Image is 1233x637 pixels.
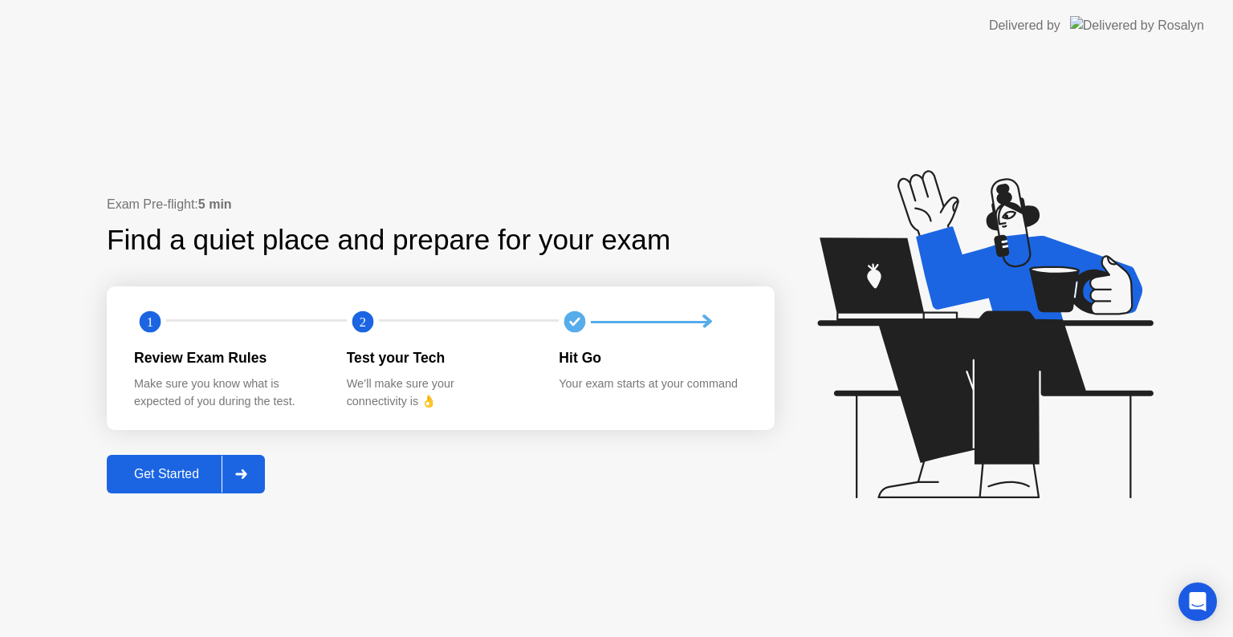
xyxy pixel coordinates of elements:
[559,347,746,368] div: Hit Go
[198,197,232,211] b: 5 min
[559,375,746,393] div: Your exam starts at your command
[360,314,366,330] text: 2
[134,375,321,410] div: Make sure you know what is expected of you during the test.
[1070,16,1204,34] img: Delivered by Rosalyn
[147,314,153,330] text: 1
[1178,582,1217,621] div: Open Intercom Messenger
[107,455,265,493] button: Get Started
[347,375,534,410] div: We’ll make sure your connectivity is 👌
[134,347,321,368] div: Review Exam Rules
[107,219,673,262] div: Find a quiet place and prepare for your exam
[112,467,222,481] div: Get Started
[107,195,775,214] div: Exam Pre-flight:
[347,347,534,368] div: Test your Tech
[989,16,1060,35] div: Delivered by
